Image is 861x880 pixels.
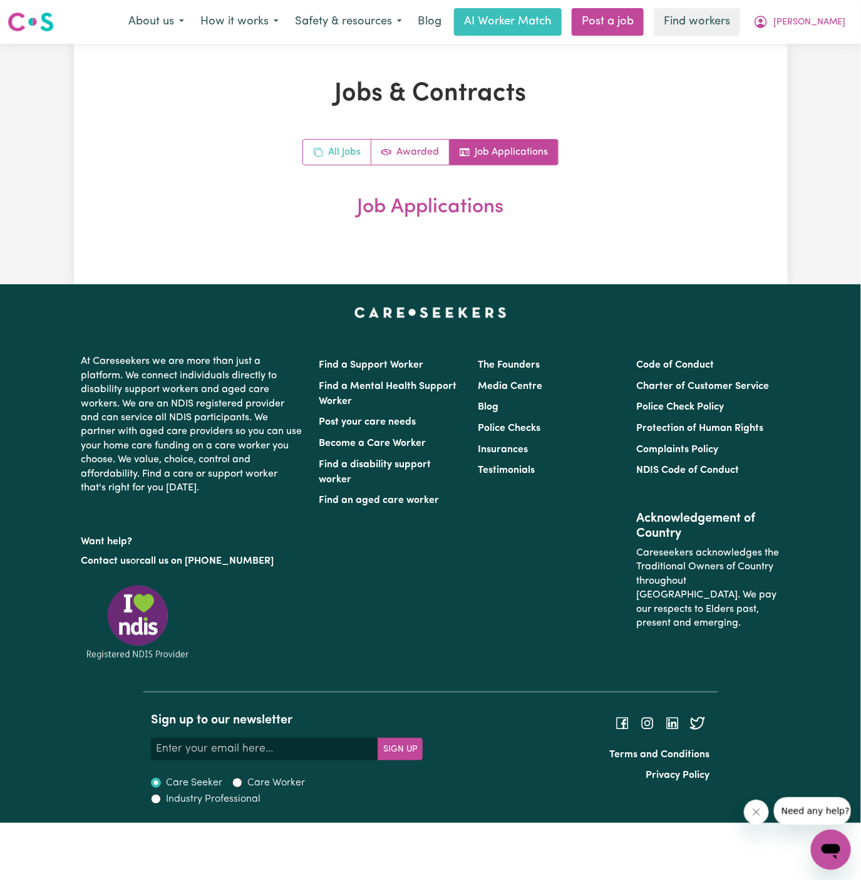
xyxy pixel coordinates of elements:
a: Blog [478,402,498,412]
button: Subscribe [378,738,423,760]
label: Industry Professional [166,792,260,807]
a: Find a disability support worker [319,460,431,485]
a: Police Check Policy [636,402,724,412]
iframe: Message from company [774,797,851,825]
img: Registered NDIS provider [81,583,194,661]
a: Contact us [81,556,131,566]
a: Code of Conduct [636,360,714,370]
a: Job applications [450,140,558,165]
img: Careseekers logo [8,11,54,33]
input: Enter your email here... [151,738,378,760]
h2: Sign up to our newsletter [151,713,423,728]
a: Active jobs [371,140,450,165]
a: Follow Careseekers on LinkedIn [665,718,680,728]
span: [PERSON_NAME] [773,16,845,29]
p: Want help? [81,530,304,549]
a: call us on [PHONE_NUMBER] [140,556,274,566]
a: Follow Careseekers on Twitter [690,718,705,728]
a: Find a Support Worker [319,360,424,370]
a: Media Centre [478,381,542,391]
p: At Careseekers we are more than just a platform. We connect individuals directly to disability su... [81,349,304,500]
a: Find an aged care worker [319,495,440,505]
a: Terms and Conditions [610,750,710,760]
button: Safety & resources [287,9,410,35]
a: Blog [410,8,449,36]
a: Find a Mental Health Support Worker [319,381,457,406]
a: Complaints Policy [636,445,718,455]
a: Insurances [478,445,528,455]
a: Become a Care Worker [319,438,426,448]
a: Protection of Human Rights [636,423,763,433]
a: The Founders [478,360,540,370]
label: Care Worker [247,775,305,790]
a: Testimonials [478,465,535,475]
label: Care Seeker [166,775,222,790]
a: Privacy Policy [646,770,710,780]
p: or [81,549,304,573]
a: Police Checks [478,423,540,433]
iframe: Close message [744,800,769,825]
a: Charter of Customer Service [636,381,769,391]
button: My Account [745,9,853,35]
a: AI Worker Match [454,8,562,36]
a: Careseekers home page [354,307,507,317]
iframe: Button to launch messaging window [811,830,851,870]
a: Post a job [572,8,644,36]
a: Find workers [654,8,740,36]
button: How it works [192,9,287,35]
h1: Jobs & Contracts [141,79,721,109]
a: NDIS Code of Conduct [636,465,739,475]
a: Careseekers logo [8,8,54,36]
h2: Job Applications [141,195,721,219]
a: Post your care needs [319,417,416,427]
button: About us [120,9,192,35]
p: Careseekers acknowledges the Traditional Owners of Country throughout [GEOGRAPHIC_DATA]. We pay o... [636,541,780,635]
a: All jobs [303,140,371,165]
a: Follow Careseekers on Facebook [615,718,630,728]
h2: Acknowledgement of Country [636,511,780,541]
a: Follow Careseekers on Instagram [640,718,655,728]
